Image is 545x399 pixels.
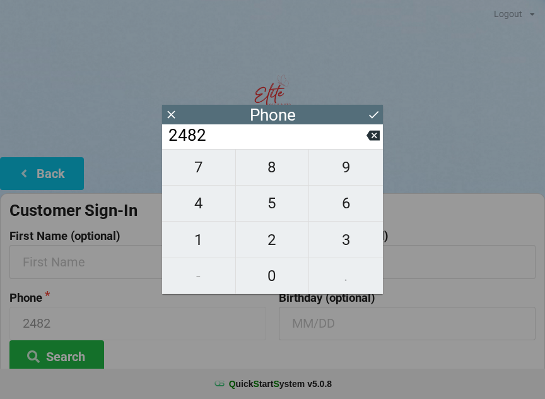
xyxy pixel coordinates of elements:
[309,154,383,181] span: 9
[236,154,309,181] span: 8
[250,109,296,121] div: Phone
[162,222,236,258] button: 1
[309,222,383,258] button: 3
[162,149,236,186] button: 7
[236,186,310,222] button: 5
[236,190,309,217] span: 5
[236,258,310,294] button: 0
[309,149,383,186] button: 9
[162,154,235,181] span: 7
[309,190,383,217] span: 6
[236,263,309,289] span: 0
[309,186,383,222] button: 6
[162,227,235,253] span: 1
[236,227,309,253] span: 2
[236,222,310,258] button: 2
[162,190,235,217] span: 4
[309,227,383,253] span: 3
[162,186,236,222] button: 4
[236,149,310,186] button: 8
